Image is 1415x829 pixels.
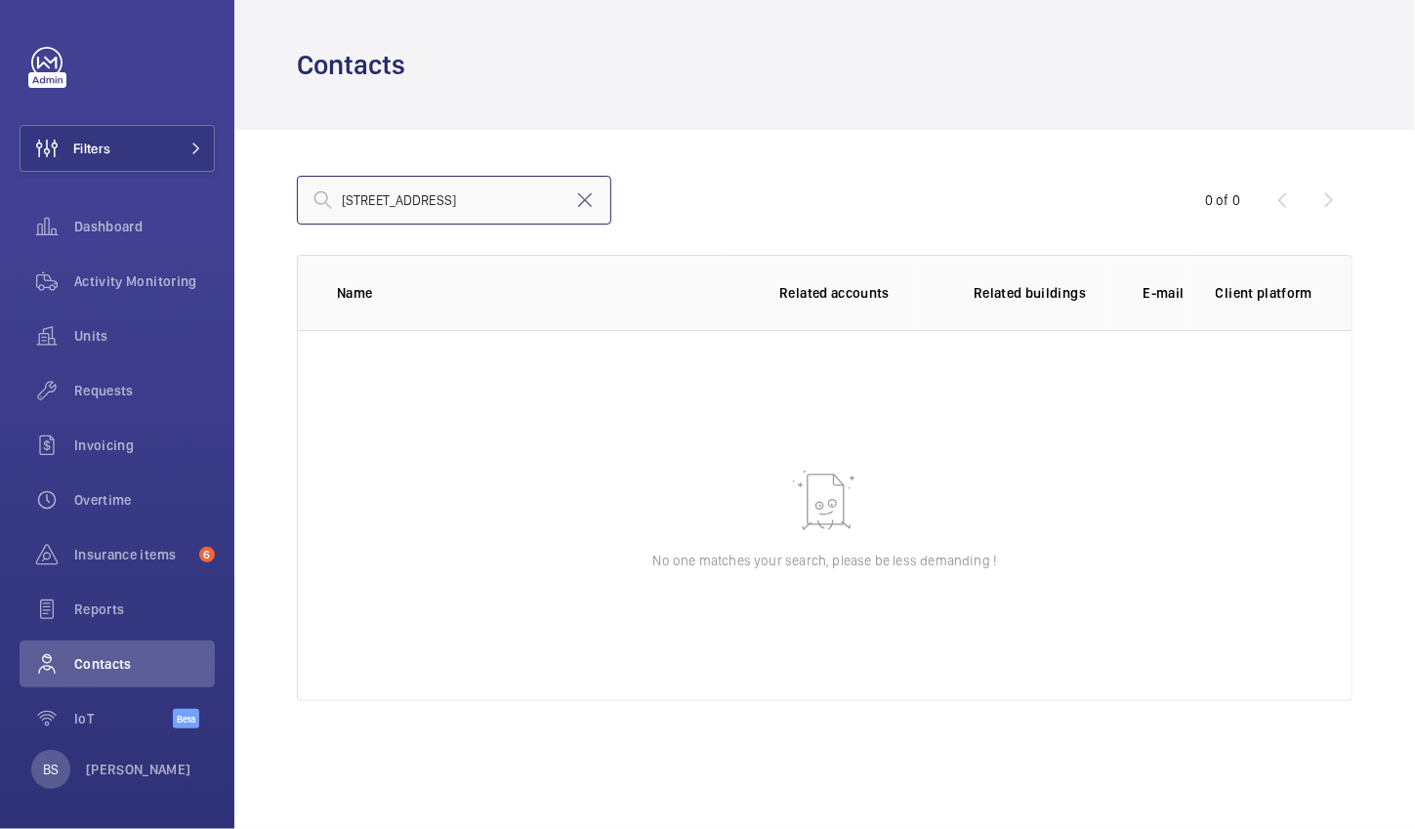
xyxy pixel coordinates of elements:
div: 0 of 0 [1205,190,1240,210]
span: Beta [173,709,199,728]
p: No one matches your search, please be less demanding ! [653,551,997,570]
span: Units [74,326,215,346]
p: BS [43,760,59,779]
span: Requests [74,381,215,400]
span: Invoicing [74,435,215,455]
span: Contacts [74,654,215,674]
button: Filters [20,125,215,172]
p: Related accounts [779,283,890,303]
span: Overtime [74,490,215,510]
p: Name [337,283,722,303]
span: Insurance items [74,545,191,564]
h1: Contacts [297,47,417,83]
p: Related buildings [974,283,1086,303]
span: IoT [74,709,173,728]
span: Filters [73,139,110,158]
span: Reports [74,600,215,619]
p: [PERSON_NAME] [86,760,191,779]
span: 6 [199,547,215,562]
p: E-mail [1144,283,1185,303]
span: Activity Monitoring [74,271,215,291]
span: Dashboard [74,217,215,236]
input: Search by lastname, firstname, mail or client [297,176,611,225]
p: Client platform [1216,283,1312,303]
